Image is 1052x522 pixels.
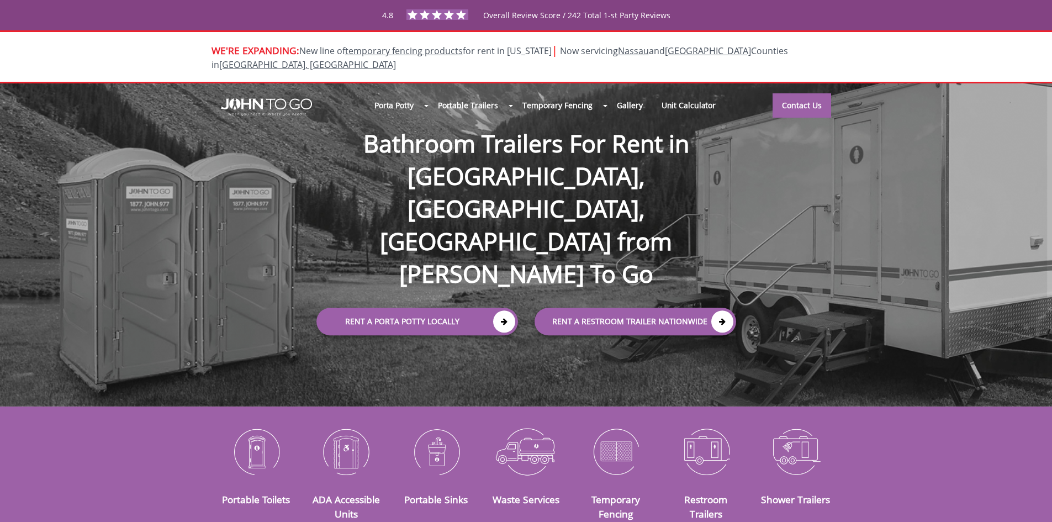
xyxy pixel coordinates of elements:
[684,493,727,520] a: Restroom Trailers
[1008,478,1052,522] button: Live Chat
[365,93,423,117] a: Porta Potty
[313,493,380,520] a: ADA Accessible Units
[579,423,653,480] img: Temporary-Fencing-cion_N.png
[399,423,473,480] img: Portable-Sinks-icon_N.png
[535,308,736,336] a: rent a RESTROOM TRAILER Nationwide
[761,493,830,506] a: Shower Trailers
[316,308,518,336] a: Rent a Porta Potty Locally
[773,93,831,118] a: Contact Us
[212,44,299,57] span: WE'RE EXPANDING:
[759,423,833,480] img: Shower-Trailers-icon_N.png
[382,10,393,20] span: 4.8
[513,93,602,117] a: Temporary Fencing
[489,423,563,480] img: Waste-Services-icon_N.png
[212,45,788,71] span: New line of for rent in [US_STATE]
[212,45,788,71] span: Now servicing and Counties in
[669,423,743,480] img: Restroom-Trailers-icon_N.png
[222,493,290,506] a: Portable Toilets
[305,92,747,291] h1: Bathroom Trailers For Rent in [GEOGRAPHIC_DATA], [GEOGRAPHIC_DATA], [GEOGRAPHIC_DATA] from [PERSO...
[493,493,559,506] a: Waste Services
[552,43,558,57] span: |
[652,93,726,117] a: Unit Calculator
[607,93,652,117] a: Gallery
[591,493,640,520] a: Temporary Fencing
[665,45,751,57] a: [GEOGRAPHIC_DATA]
[483,10,670,43] span: Overall Review Score / 242 Total 1-st Party Reviews
[429,93,508,117] a: Portable Trailers
[618,45,649,57] a: Nassau
[221,98,312,116] img: JOHN to go
[220,423,293,480] img: Portable-Toilets-icon_N.png
[219,59,396,71] a: [GEOGRAPHIC_DATA], [GEOGRAPHIC_DATA]
[309,423,383,480] img: ADA-Accessible-Units-icon_N.png
[404,493,468,506] a: Portable Sinks
[345,45,463,57] a: temporary fencing products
